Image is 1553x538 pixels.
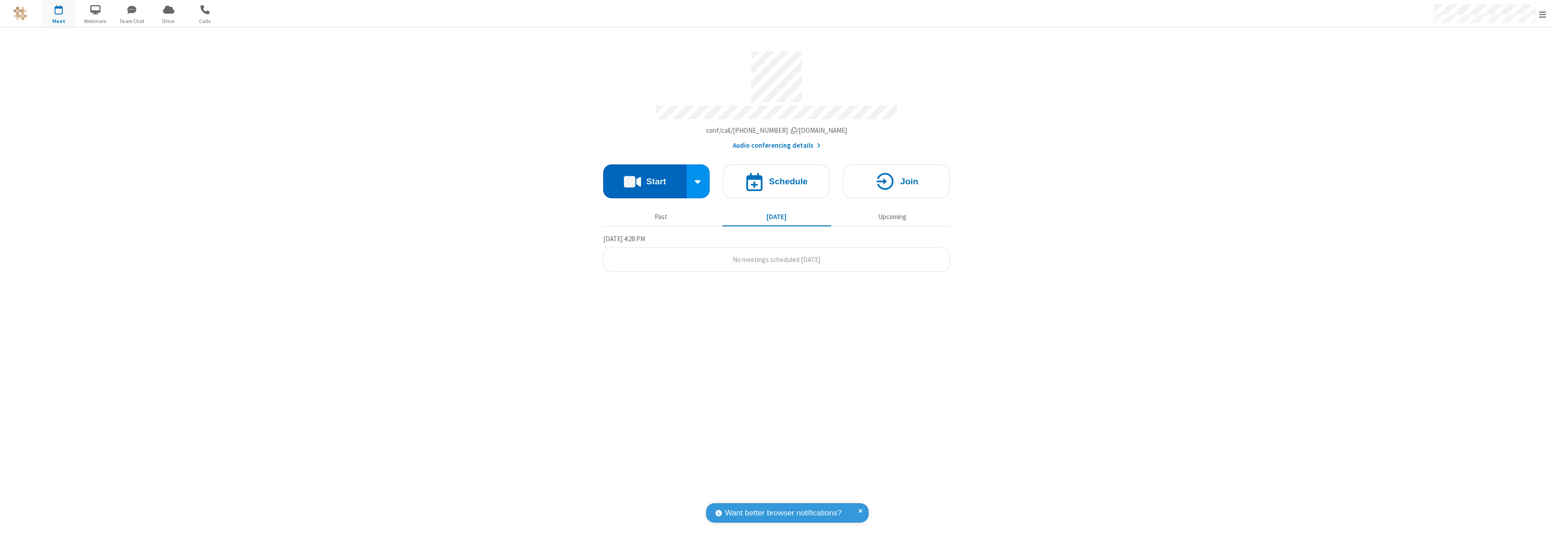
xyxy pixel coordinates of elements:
button: [DATE] [722,208,831,225]
span: Want better browser notifications? [725,507,842,519]
iframe: Chat [1530,515,1546,532]
button: Past [607,208,716,225]
button: Audio conferencing details [733,140,821,151]
span: Copy my meeting room link [706,126,847,135]
span: No meetings scheduled [DATE] [733,255,820,264]
button: Join [843,164,950,198]
section: Today's Meetings [603,234,950,272]
span: Drive [152,17,186,25]
img: QA Selenium DO NOT DELETE OR CHANGE [14,7,27,20]
span: Team Chat [115,17,149,25]
span: Meet [42,17,76,25]
button: Upcoming [838,208,947,225]
button: Schedule [723,164,830,198]
h4: Join [900,177,918,186]
span: Webinars [79,17,112,25]
section: Account details [603,45,950,151]
span: Calls [188,17,222,25]
button: Copy my meeting room linkCopy my meeting room link [706,126,847,136]
button: Start [603,164,687,198]
span: [DATE] 4:28 PM [603,234,645,243]
div: Start conference options [687,164,710,198]
h4: Schedule [769,177,808,186]
h4: Start [646,177,666,186]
